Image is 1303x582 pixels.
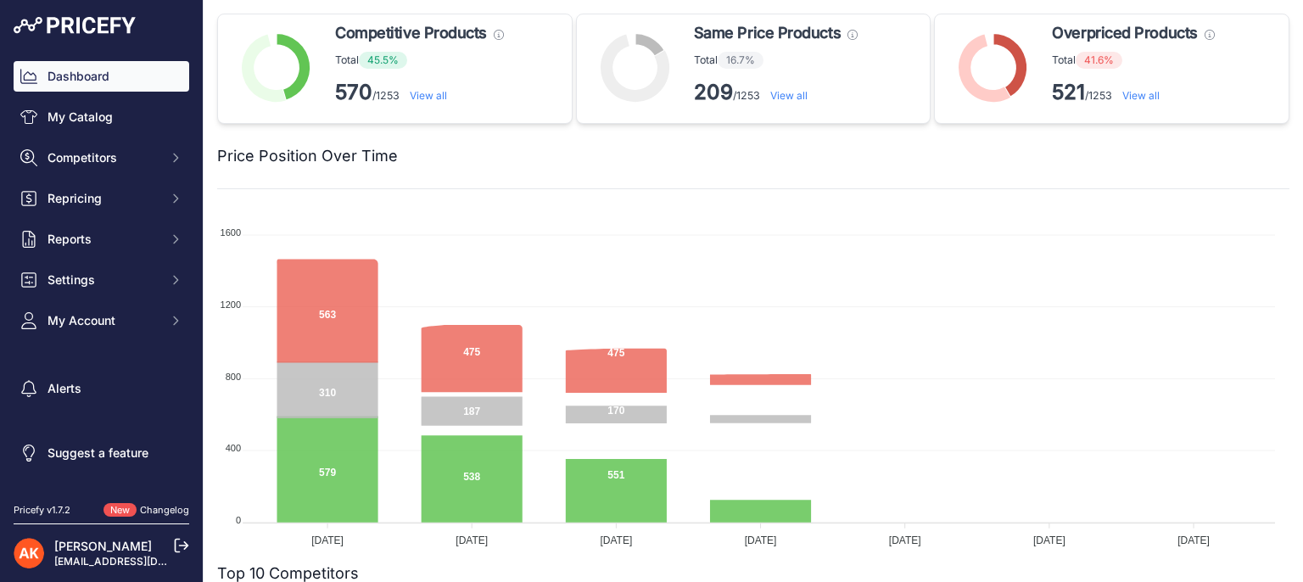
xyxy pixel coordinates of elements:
[14,61,189,483] nav: Sidebar
[359,52,407,69] span: 45.5%
[335,52,504,69] p: Total
[311,534,344,546] tspan: [DATE]
[14,17,136,34] img: Pricefy Logo
[718,52,763,69] span: 16.7%
[54,539,152,553] a: [PERSON_NAME]
[770,89,808,102] a: View all
[1076,52,1122,69] span: 41.6%
[14,373,189,404] a: Alerts
[14,183,189,214] button: Repricing
[54,555,232,568] a: [EMAIL_ADDRESS][DOMAIN_NAME]
[1052,52,1214,69] p: Total
[140,504,189,516] a: Changelog
[694,79,858,106] p: /1253
[1033,534,1065,546] tspan: [DATE]
[14,265,189,295] button: Settings
[14,102,189,132] a: My Catalog
[335,79,504,106] p: /1253
[1177,534,1210,546] tspan: [DATE]
[1052,21,1197,45] span: Overpriced Products
[14,438,189,468] a: Suggest a feature
[14,503,70,518] div: Pricefy v1.7.2
[14,305,189,336] button: My Account
[1052,80,1085,104] strong: 521
[236,515,241,525] tspan: 0
[103,503,137,518] span: New
[456,534,488,546] tspan: [DATE]
[221,299,241,310] tspan: 1200
[694,80,733,104] strong: 209
[226,443,241,453] tspan: 400
[889,534,921,546] tspan: [DATE]
[14,224,189,255] button: Reports
[335,80,372,104] strong: 570
[48,231,159,248] span: Reports
[217,144,398,168] h2: Price Position Over Time
[694,21,841,45] span: Same Price Products
[14,61,189,92] a: Dashboard
[48,149,159,166] span: Competitors
[14,143,189,173] button: Competitors
[221,227,241,238] tspan: 1600
[1122,89,1160,102] a: View all
[226,372,241,382] tspan: 800
[745,534,777,546] tspan: [DATE]
[1052,79,1214,106] p: /1253
[694,52,858,69] p: Total
[48,190,159,207] span: Repricing
[335,21,487,45] span: Competitive Products
[410,89,447,102] a: View all
[48,312,159,329] span: My Account
[600,534,632,546] tspan: [DATE]
[48,271,159,288] span: Settings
